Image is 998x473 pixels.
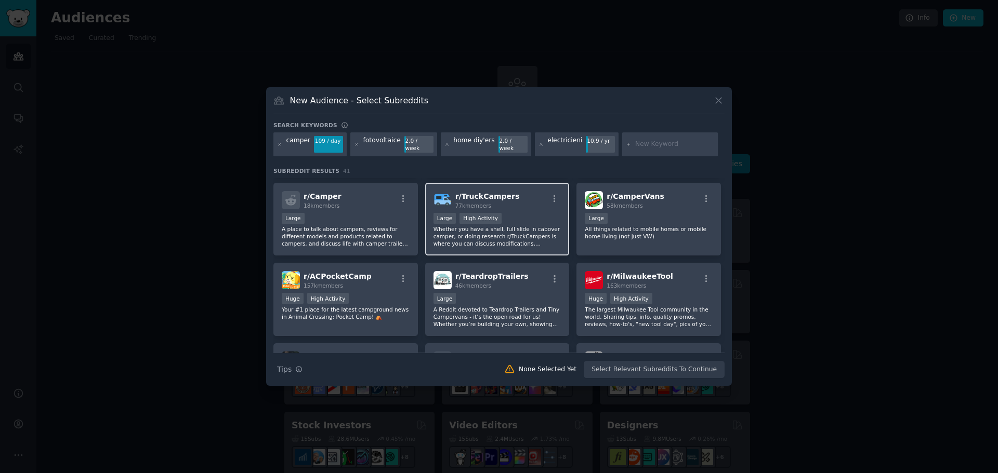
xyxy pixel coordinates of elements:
[455,272,529,280] span: r/ TeardropTrailers
[286,136,311,153] div: camper
[434,225,561,247] p: Whether you have a shell, full slide in cabover camper, or doing research r/TruckCampers is where...
[273,167,339,174] span: Subreddit Results
[314,136,343,145] div: 109 / day
[585,191,603,209] img: CamperVans
[607,282,646,289] span: 163k members
[455,202,491,209] span: 77k members
[585,271,603,289] img: MilwaukeeTool
[343,168,350,174] span: 41
[455,282,491,289] span: 46k members
[607,192,664,200] span: r/ CamperVans
[282,225,410,247] p: A place to talk about campers, reviews for different models and products related to campers, and ...
[585,293,607,304] div: Huge
[453,136,494,153] div: home diy'ers
[434,271,452,289] img: TeardropTrailers
[607,272,673,280] span: r/ MilwaukeeTool
[635,140,714,149] input: New Keyword
[434,191,452,209] img: TruckCampers
[610,293,652,304] div: High Activity
[282,213,305,224] div: Large
[607,202,642,209] span: 58k members
[434,213,456,224] div: Large
[498,136,528,153] div: 2.0 / week
[547,136,582,153] div: electricieni
[290,95,428,106] h3: New Audience - Select Subreddits
[273,360,306,379] button: Tips
[434,293,456,304] div: Large
[519,365,576,374] div: None Selected Yet
[404,136,434,153] div: 2.0 / week
[282,352,300,370] img: AutomobileRO
[585,352,603,370] img: Renovations
[277,364,292,375] span: Tips
[273,121,337,129] h3: Search keywords
[459,213,502,224] div: High Activity
[307,293,349,304] div: High Activity
[282,271,300,289] img: ACPocketCamp
[455,192,520,200] span: r/ TruckCampers
[585,225,713,240] p: All things related to mobile homes or mobile home living (not just VW)
[434,306,561,328] p: A Reddit devoted to Teardrop Trailers and Tiny Campervans - it’s the open road for us! Whether yo...
[586,136,615,145] div: 10.9 / yr
[282,306,410,320] p: Your #1 place for the latest campground news in Animal Crossing: Pocket Camp! ⛺️
[585,213,608,224] div: Large
[304,192,342,200] span: r/ Camper
[585,306,713,328] p: The largest Milwaukee Tool community in the world. Sharing tips, info, quality promos, reviews, h...
[282,293,304,304] div: Huge
[363,136,401,153] div: fotovoltaice
[304,272,372,280] span: r/ ACPocketCamp
[304,202,339,209] span: 18k members
[304,282,343,289] span: 157k members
